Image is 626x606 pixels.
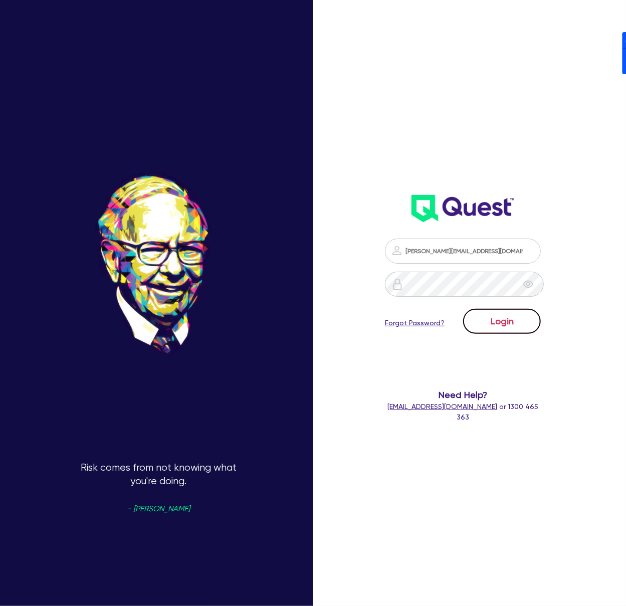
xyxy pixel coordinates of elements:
[391,278,403,290] img: icon-password
[523,279,533,289] span: eye
[385,239,541,264] input: Email address
[411,195,514,222] img: wH2k97JdezQIQAAAABJRU5ErkJggg==
[387,402,497,411] a: [EMAIL_ADDRESS][DOMAIN_NAME]
[391,245,403,257] img: icon-password
[387,402,538,421] span: or 1300 465 363
[385,318,445,328] a: Forgot Password?
[385,388,541,401] span: Need Help?
[463,309,541,334] button: Login
[127,505,190,513] span: - [PERSON_NAME]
